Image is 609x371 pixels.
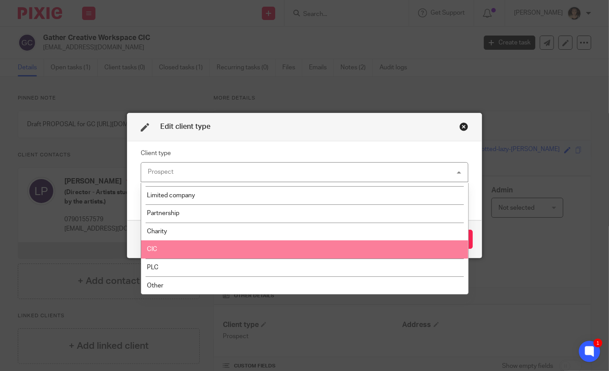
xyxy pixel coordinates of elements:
[147,246,157,252] span: CIC
[593,339,602,347] div: 1
[459,122,468,131] div: Close this dialog window
[141,149,171,158] label: Client type
[147,210,179,216] span: Partnership
[147,283,163,289] span: Other
[147,192,195,199] span: Limited company
[148,169,174,175] div: Prospect
[160,123,210,130] span: Edit client type
[147,228,167,235] span: Charity
[147,264,158,271] span: PLC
